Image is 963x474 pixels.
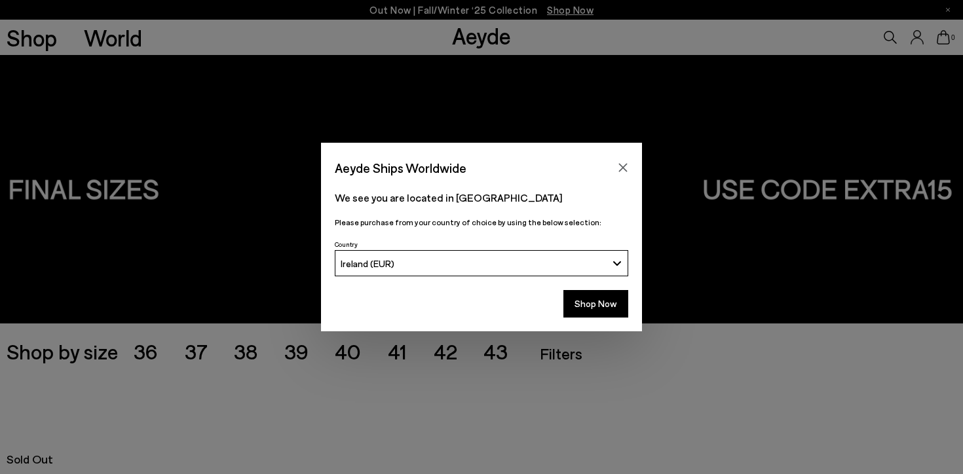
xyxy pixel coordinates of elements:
p: We see you are located in [GEOGRAPHIC_DATA] [335,190,628,206]
button: Shop Now [563,290,628,318]
span: Country [335,240,358,248]
button: Close [613,158,633,177]
span: Aeyde Ships Worldwide [335,156,466,179]
p: Please purchase from your country of choice by using the below selection: [335,216,628,228]
span: Ireland (EUR) [341,258,394,269]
